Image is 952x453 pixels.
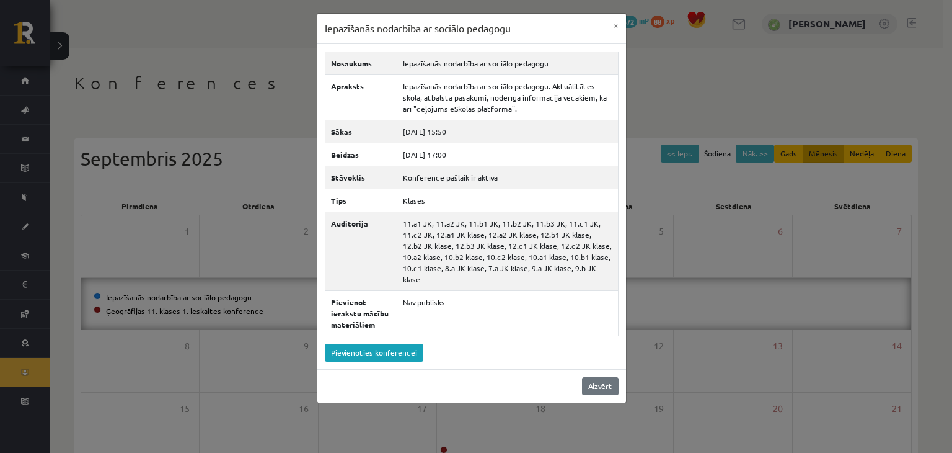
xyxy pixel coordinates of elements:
td: Nav publisks [397,290,618,336]
td: [DATE] 17:00 [397,143,618,166]
button: × [606,14,626,37]
th: Nosaukums [325,52,397,74]
th: Beidzas [325,143,397,166]
h3: Iepazīšanās nodarbība ar sociālo pedagogu [325,21,511,36]
td: 11.a1 JK, 11.a2 JK, 11.b1 JK, 11.b2 JK, 11.b3 JK, 11.c1 JK, 11.c2 JK, 12.a1 JK klase, 12.a2 JK kl... [397,212,618,290]
th: Stāvoklis [325,166,397,189]
td: Iepazīšanās nodarbība ar sociālo pedagogu [397,52,618,74]
td: Klases [397,189,618,212]
th: Pievienot ierakstu mācību materiāliem [325,290,397,336]
th: Tips [325,189,397,212]
th: Apraksts [325,74,397,120]
a: Pievienoties konferencei [325,344,423,362]
th: Sākas [325,120,397,143]
a: Aizvērt [582,377,619,395]
td: Konference pašlaik ir aktīva [397,166,618,189]
td: Iepazīšanās nodarbība ar sociālo pedagogu. Aktuālitātes skolā, atbalsta pasākumi, noderīga inform... [397,74,618,120]
th: Auditorija [325,212,397,290]
td: [DATE] 15:50 [397,120,618,143]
